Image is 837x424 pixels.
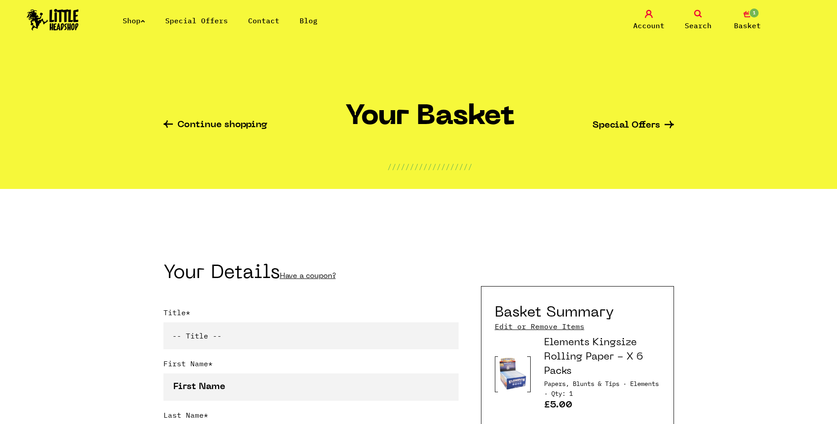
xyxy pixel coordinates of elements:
[123,16,145,25] a: Shop
[551,390,573,398] span: Quantity
[495,304,614,321] h2: Basket Summary
[495,321,584,331] a: Edit or Remove Items
[165,16,228,25] a: Special Offers
[163,358,459,373] label: First Name
[280,273,336,280] a: Have a coupon?
[387,161,472,172] p: ///////////////////
[544,338,643,376] a: Elements Kingsize Rolling Paper - X 6 Packs
[592,121,674,130] a: Special Offers
[734,20,761,31] span: Basket
[749,8,760,18] span: 1
[633,20,665,31] span: Account
[725,10,770,31] a: 1 Basket
[300,16,318,25] a: Blog
[163,307,459,322] label: Title
[27,9,79,30] img: Little Head Shop Logo
[676,10,721,31] a: Search
[345,102,515,139] h1: Your Basket
[163,265,459,285] h2: Your Details
[685,20,712,31] span: Search
[544,380,627,388] span: Category
[163,120,267,131] a: Continue shopping
[544,401,660,412] p: £5.00
[248,16,279,25] a: Contact
[163,373,459,401] input: First Name
[498,356,527,392] img: Product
